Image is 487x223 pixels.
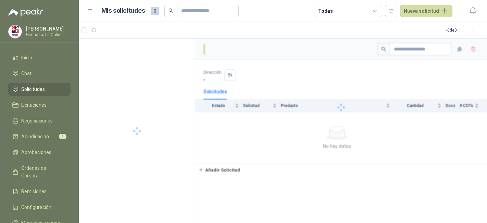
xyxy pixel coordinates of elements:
[168,8,173,13] span: search
[400,5,452,17] button: Nueva solicitud
[8,162,71,182] a: Órdenes de Compra
[21,85,45,93] span: Solicitudes
[59,134,66,139] span: 1
[151,7,159,15] span: 0
[21,133,49,140] span: Adjudicación
[8,130,71,143] a: Adjudicación1
[8,51,71,64] a: Inicio
[9,25,22,38] img: Company Logo
[8,146,71,159] a: Aprobaciones
[444,25,479,36] div: 1 - 0 de 0
[21,149,51,156] span: Aprobaciones
[21,117,53,125] span: Negociaciones
[8,83,71,96] a: Solicitudes
[318,7,333,15] div: Todas
[21,101,47,109] span: Licitaciones
[21,54,32,61] span: Inicio
[8,114,71,127] a: Negociaciones
[8,98,71,111] a: Licitaciones
[21,188,47,195] span: Remisiones
[8,8,43,16] img: Logo peakr
[26,33,69,37] p: Gimnasio La Colina
[21,70,32,77] span: Chat
[8,185,71,198] a: Remisiones
[8,201,71,214] a: Configuración
[8,67,71,80] a: Chat
[21,164,64,179] span: Órdenes de Compra
[101,6,145,16] h1: Mis solicitudes
[21,203,51,211] span: Configuración
[26,26,69,31] p: [PERSON_NAME]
